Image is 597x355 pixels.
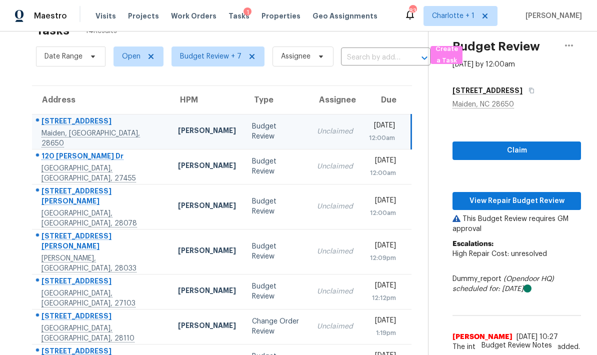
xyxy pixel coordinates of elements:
[178,245,236,258] div: [PERSON_NAME]
[417,51,431,65] button: Open
[369,208,396,218] div: 12:00am
[369,133,395,143] div: 12:00am
[452,192,581,210] button: View Repair Budget Review
[452,41,540,51] h2: Budget Review
[452,250,547,257] span: High Repair Cost: unresolved
[317,246,353,256] div: Unclaimed
[317,161,353,171] div: Unclaimed
[252,121,301,141] div: Budget Review
[243,7,251,17] div: 1
[317,126,353,136] div: Unclaimed
[369,168,396,178] div: 12:00am
[452,141,581,160] button: Claim
[317,321,353,331] div: Unclaimed
[128,11,159,21] span: Projects
[122,51,140,61] span: Open
[432,11,474,21] span: Charlotte + 1
[369,253,396,263] div: 12:09pm
[178,200,236,213] div: [PERSON_NAME]
[281,51,310,61] span: Assignee
[452,285,523,292] i: scheduled for: [DATE]
[409,6,416,16] div: 83
[178,160,236,173] div: [PERSON_NAME]
[522,81,536,99] button: Copy Address
[369,315,396,328] div: [DATE]
[312,11,377,21] span: Geo Assignments
[475,340,558,350] span: Budget Review Notes
[180,51,241,61] span: Budget Review + 7
[178,125,236,138] div: [PERSON_NAME]
[361,86,411,114] th: Due
[369,195,396,208] div: [DATE]
[171,11,216,21] span: Work Orders
[369,293,396,303] div: 12:12pm
[32,86,170,114] th: Address
[317,201,353,211] div: Unclaimed
[430,46,462,64] button: Create a Task
[178,320,236,333] div: [PERSON_NAME]
[516,333,558,340] span: [DATE] 10:27
[309,86,361,114] th: Assignee
[252,156,301,176] div: Budget Review
[369,328,396,338] div: 1:19pm
[252,196,301,216] div: Budget Review
[369,240,396,253] div: [DATE]
[252,241,301,261] div: Budget Review
[521,11,582,21] span: [PERSON_NAME]
[252,316,301,336] div: Change Order Review
[452,332,512,342] span: [PERSON_NAME]
[261,11,300,21] span: Properties
[36,25,69,35] h2: Tasks
[452,240,493,247] b: Escalations:
[252,281,301,301] div: Budget Review
[170,86,244,114] th: HPM
[178,285,236,298] div: [PERSON_NAME]
[95,11,116,21] span: Visits
[244,86,309,114] th: Type
[34,11,67,21] span: Maestro
[460,195,573,207] span: View Repair Budget Review
[369,280,396,293] div: [DATE]
[460,144,573,157] span: Claim
[503,275,554,282] i: (Opendoor HQ)
[44,51,82,61] span: Date Range
[341,50,402,65] input: Search by address
[228,12,249,19] span: Tasks
[452,342,581,352] span: The interior and exterior scope added.
[435,43,457,66] span: Create a Task
[369,120,395,133] div: [DATE]
[452,59,515,69] div: [DATE] by 12:00am
[452,214,581,234] p: This Budget Review requires GM approval
[369,155,396,168] div: [DATE]
[452,274,581,294] div: Dummy_report
[317,286,353,296] div: Unclaimed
